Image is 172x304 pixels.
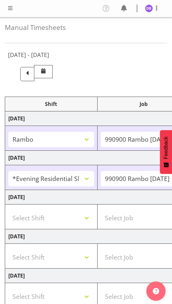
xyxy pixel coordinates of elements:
h5: [DATE] - [DATE] [8,51,49,58]
div: Shift [8,100,94,108]
img: dawn-belshaw1857.jpg [145,5,153,12]
h4: Manual Timesheets [5,24,167,31]
button: Feedback - Show survey [160,130,172,174]
img: help-xxl-2.png [153,288,159,294]
span: Feedback [163,137,169,159]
